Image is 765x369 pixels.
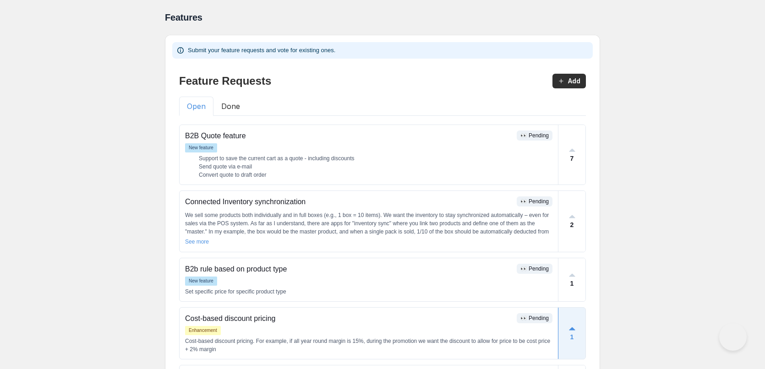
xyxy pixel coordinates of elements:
[570,279,574,288] p: 1
[188,47,335,54] span: Submit your feature requests and vote for existing ones.
[213,97,248,116] button: Done
[199,171,552,179] li: Convert quote to draft order
[185,211,552,244] p: We sell some products both individually and in full boxes (e.g., 1 box = 10 items). We want the i...
[552,74,586,88] button: Add
[185,196,513,207] p: Connected Inventory synchronization
[185,313,513,324] p: Cost-based discount pricing
[179,73,271,89] p: Feature Requests
[185,277,217,286] span: New feature
[520,132,549,139] span: 👀 Pending
[185,143,217,152] span: New feature
[520,315,549,321] span: 👀 Pending
[185,264,513,275] p: B2b rule based on product type
[185,337,552,353] p: Cost-based discount pricing. For example, if all year round margin is 15%, during the promotion w...
[570,154,574,163] p: 7
[520,266,549,272] span: 👀 Pending
[185,288,552,296] p: Set specific price for specific product type
[165,12,202,22] span: Features
[570,220,574,230] p: 2
[185,238,209,246] p: See more
[570,332,574,342] p: 1
[179,97,213,116] button: Open
[520,198,549,205] span: 👀 Pending
[199,163,552,171] li: Send quote via e-mail
[199,154,552,163] li: Support to save the current cart as a quote - including discounts
[719,323,747,351] iframe: Help Scout Beacon - Open
[185,326,221,335] span: Enhancement
[185,130,513,141] p: B2B Quote feature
